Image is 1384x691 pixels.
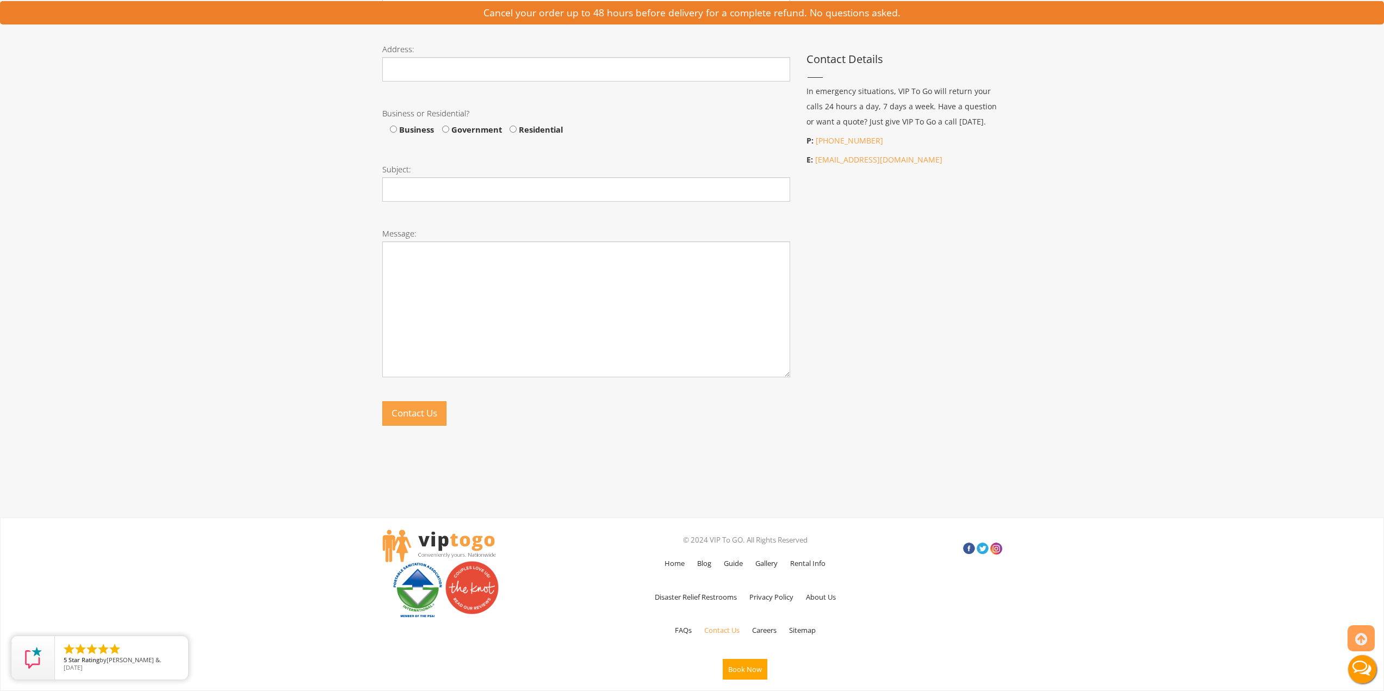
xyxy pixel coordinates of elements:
[717,648,773,690] a: Book Now
[517,124,563,135] span: Residential
[692,547,717,579] a: Blog
[723,659,767,680] button: Book Now
[64,656,67,664] span: 5
[816,135,883,146] a: [PHONE_NUMBER]
[63,643,76,656] li: 
[649,581,742,613] a: Disaster Relief Restrooms
[22,647,44,669] img: Review Rating
[699,614,745,646] a: Contact Us
[64,657,179,664] span: by
[977,543,989,555] a: Twitter
[784,614,821,646] a: Sitemap
[97,643,110,656] li: 
[806,53,1002,65] h3: Contact Details
[69,656,100,664] span: Star Rating
[747,614,782,646] a: Careers
[750,547,783,579] a: Gallery
[445,561,499,615] img: Couples love us! See our reviews on The Knot.
[397,124,434,135] span: Business
[390,561,445,618] img: PSAI Member Logo
[382,401,446,426] button: Contact Us
[669,614,697,646] a: FAQs
[659,547,690,579] a: Home
[744,581,799,613] a: Privacy Policy
[449,124,502,135] span: Government
[108,643,121,656] li: 
[718,547,748,579] a: Guide
[963,543,975,555] a: Facebook
[74,643,87,656] li: 
[1340,648,1384,691] button: Live Chat
[800,581,841,613] a: About Us
[382,530,496,562] img: viptogo LogoVIPTOGO
[586,533,904,547] p: © 2024 VIP To GO. All Rights Reserved
[107,656,162,664] span: [PERSON_NAME] &.
[806,154,813,165] b: E:
[815,154,942,165] a: [EMAIL_ADDRESS][DOMAIN_NAME]
[990,543,1002,555] a: Insta
[85,643,98,656] li: 
[806,135,814,146] b: P:
[806,84,1002,129] p: In emergency situations, VIP To Go will return your calls 24 hours a day, 7 days a week. Have a q...
[785,547,831,579] a: Rental Info
[64,663,83,671] span: [DATE]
